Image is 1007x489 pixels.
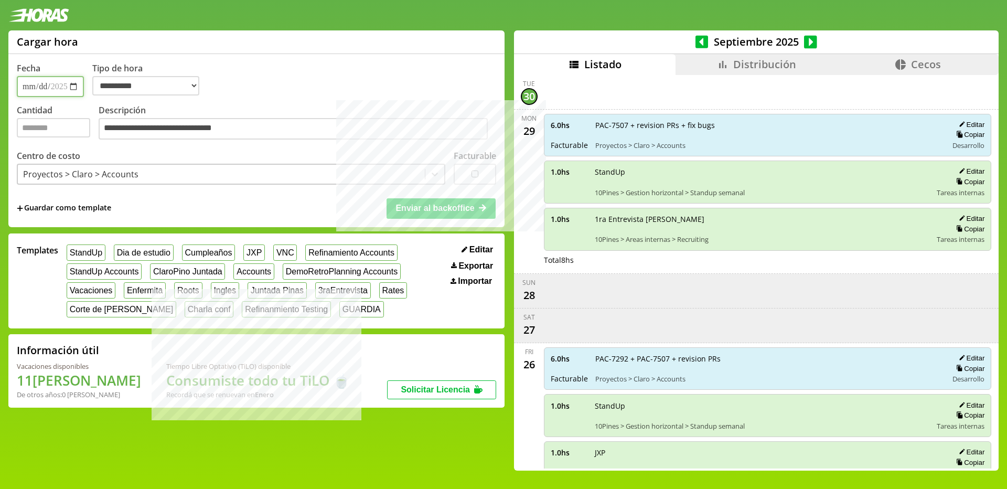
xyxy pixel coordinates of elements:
button: Copiar [953,225,984,233]
h1: Cargar hora [17,35,78,49]
span: 10Pines > Gestion horizontal > Standup semanal [595,421,930,431]
div: 29 [521,123,538,140]
button: StandUp Accounts [67,263,142,280]
span: Listado [584,57,622,71]
span: Tareas internas [937,469,984,478]
span: PAC-7292 + PAC-7507 + revision PRs [595,354,941,364]
label: Centro de costo [17,150,80,162]
span: 1.0 hs [551,401,587,411]
textarea: Descripción [99,118,488,140]
div: Mon [521,114,537,123]
button: Editar [458,244,496,255]
button: Copiar [953,458,984,467]
span: Proyectos > Claro > Accounts [595,141,941,150]
div: 28 [521,287,538,304]
div: Sat [523,313,535,322]
label: Cantidad [17,104,99,143]
span: Facturable [551,374,588,384]
span: 6.0 hs [551,354,588,364]
span: Proyectos > Claro > Accounts [595,374,941,384]
button: Editar [956,167,984,176]
span: 10Pines > Areas internas > Recruiting [595,235,930,244]
div: Sun [522,278,535,287]
span: 1.0 hs [551,448,587,458]
button: Editar [956,354,984,363]
div: Fri [525,347,533,356]
div: 27 [521,322,538,338]
span: 1ra Entrevista [PERSON_NAME] [595,214,930,224]
div: Vacaciones disponibles [17,362,141,371]
h1: 11 [PERSON_NAME] [17,371,141,390]
button: Copiar [953,411,984,420]
span: 1.0 hs [551,214,587,224]
button: StandUp [67,244,105,261]
button: Enfermita [124,282,166,299]
div: Proyectos > Claro > Accounts [23,168,138,180]
button: Editar [956,401,984,410]
div: Total 8 hs [544,255,992,265]
button: Enviar al backoffice [387,198,496,218]
button: ClaroPino Juntada [150,263,225,280]
span: StandUp [595,167,930,177]
button: Juntada Pinas [248,282,307,299]
span: Templates [17,244,58,256]
div: 26 [521,356,538,373]
button: Exportar [448,261,496,271]
button: Dia de estudio [114,244,174,261]
label: Tipo de hora [92,62,208,97]
button: Charla conf [185,301,233,317]
button: Rates [379,282,407,299]
span: 10Pines > Gestion horizontal > Standup semanal [595,188,930,197]
button: Accounts [233,263,274,280]
span: +Guardar como template [17,203,111,214]
button: Copiar [953,177,984,186]
button: JXP [243,244,265,261]
button: Copiar [953,364,984,373]
span: Tareas internas [937,421,984,431]
span: + [17,203,23,214]
span: Enviar al backoffice [395,204,474,212]
div: 30 [521,88,538,105]
span: Exportar [458,261,493,271]
button: GUARDIA [339,301,384,317]
button: Corte de [PERSON_NAME] [67,301,176,317]
button: Refinanmiento Testing [242,301,331,317]
label: Facturable [454,150,496,162]
span: Desarrollo [952,374,984,384]
span: Solicitar Licencia [401,385,470,394]
div: scrollable content [514,75,999,469]
span: Distribución [733,57,796,71]
div: Tue [523,79,535,88]
span: PAC-7507 + revision PRs + fix bugs [595,120,941,130]
div: Recordá que se renuevan en [166,390,350,399]
span: StandUp [595,401,930,411]
button: DemoRetroPlanning Accounts [283,263,401,280]
span: Tareas internas [937,188,984,197]
button: Cumpleaños [182,244,235,261]
button: Editar [956,214,984,223]
span: Desarrollo [952,141,984,150]
div: De otros años: 0 [PERSON_NAME] [17,390,141,399]
span: Septiembre 2025 [708,35,804,49]
span: 10Pines > Desarrollo profesional > Jardinero por [PERSON_NAME] [595,469,930,478]
b: Enero [255,390,274,399]
span: Editar [469,245,493,254]
label: Descripción [99,104,496,143]
span: 1.0 hs [551,167,587,177]
button: Roots [174,282,202,299]
div: Tiempo Libre Optativo (TiLO) disponible [166,362,350,371]
button: Solicitar Licencia [387,380,496,399]
button: VNC [273,244,297,261]
input: Cantidad [17,118,90,137]
span: JXP [595,448,930,458]
span: 6.0 hs [551,120,588,130]
button: Editar [956,120,984,129]
h1: Consumiste todo tu TiLO 🍵 [166,371,350,390]
button: Copiar [953,130,984,139]
label: Fecha [17,62,40,74]
span: Tareas internas [937,235,984,244]
span: Importar [458,277,492,286]
span: Cecos [911,57,941,71]
button: 3raEntrevista [315,282,371,299]
button: Refinamiento Accounts [305,244,397,261]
